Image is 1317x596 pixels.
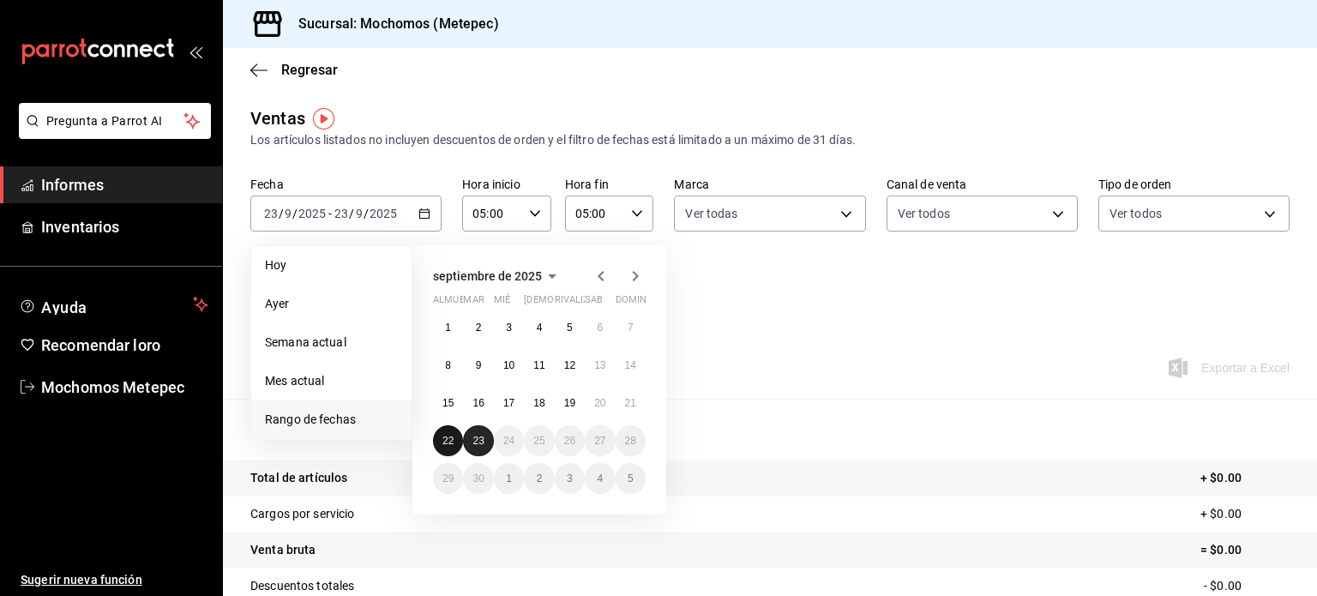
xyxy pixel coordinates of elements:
[503,359,514,371] abbr: 10 de septiembre de 2025
[494,294,510,305] font: mié
[494,463,524,494] button: 1 de octubre de 2025
[597,322,603,334] font: 6
[442,435,454,447] font: 22
[597,473,603,485] abbr: 4 de octubre de 2025
[565,178,609,191] font: Hora fin
[564,359,575,371] abbr: 12 de septiembre de 2025
[594,435,605,447] abbr: 27 de septiembre de 2025
[476,322,482,334] abbr: 2 de septiembre de 2025
[503,435,514,447] abbr: 24 de septiembre de 2025
[334,207,349,220] input: --
[503,435,514,447] font: 24
[685,207,737,220] font: Ver todas
[555,294,602,305] font: rivalizar
[524,425,554,456] button: 25 de septiembre de 2025
[442,397,454,409] font: 15
[567,473,573,485] font: 3
[298,207,327,220] input: ----
[594,359,605,371] abbr: 13 de septiembre de 2025
[1200,543,1242,557] font: = $0.00
[463,425,493,456] button: 23 de septiembre de 2025
[594,435,605,447] font: 27
[433,388,463,418] button: 15 de septiembre de 2025
[597,322,603,334] abbr: 6 de septiembre de 2025
[472,435,484,447] font: 23
[616,294,657,312] abbr: domingo
[189,45,202,58] button: abrir_cajón_menú
[355,207,364,220] input: --
[555,388,585,418] button: 19 de septiembre de 2025
[533,397,544,409] font: 18
[616,388,646,418] button: 21 de septiembre de 2025
[628,473,634,485] font: 5
[265,297,290,310] font: Ayer
[433,266,562,286] button: septiembre de 2025
[265,258,286,272] font: Hoy
[1200,507,1242,521] font: + $0.00
[533,435,544,447] abbr: 25 de septiembre de 2025
[41,378,184,396] font: Mochomos Metepec
[463,294,484,312] abbr: martes
[265,335,346,349] font: Semana actual
[616,312,646,343] button: 7 de septiembre de 2025
[369,207,398,220] input: ----
[250,543,316,557] font: Venta bruta
[887,178,967,191] font: Canal de venta
[494,294,510,312] abbr: miércoles
[19,103,211,139] button: Pregunta a Parrot AI
[524,294,625,305] font: [DEMOGRAPHIC_DATA]
[41,336,160,354] font: Recomendar loro
[281,62,338,78] font: Regresar
[594,359,605,371] font: 13
[298,15,499,32] font: Sucursal: Mochomos (Metepec)
[503,397,514,409] abbr: 17 de septiembre de 2025
[524,350,554,381] button: 11 de septiembre de 2025
[445,322,451,334] font: 1
[472,397,484,409] font: 16
[503,397,514,409] font: 17
[494,388,524,418] button: 17 de septiembre de 2025
[628,322,634,334] abbr: 7 de septiembre de 2025
[41,218,119,236] font: Inventarios
[313,108,334,129] img: Marcador de información sobre herramientas
[250,178,284,191] font: Fecha
[46,114,163,128] font: Pregunta a Parrot AI
[898,207,950,220] font: Ver todos
[250,108,305,129] font: Ventas
[1098,178,1172,191] font: Tipo de orden
[628,322,634,334] font: 7
[524,463,554,494] button: 2 de octubre de 2025
[555,294,602,312] abbr: viernes
[625,435,636,447] font: 28
[594,397,605,409] font: 20
[533,359,544,371] abbr: 11 de septiembre de 2025
[250,507,355,521] font: Cargos por servicio
[537,473,543,485] abbr: 2 de octubre de 2025
[564,435,575,447] abbr: 26 de septiembre de 2025
[594,397,605,409] abbr: 20 de septiembre de 2025
[537,473,543,485] font: 2
[625,397,636,409] font: 21
[442,473,454,485] abbr: 29 de septiembre de 2025
[472,473,484,485] abbr: 30 de septiembre de 2025
[433,350,463,381] button: 8 de septiembre de 2025
[472,473,484,485] font: 30
[625,359,636,371] font: 14
[442,473,454,485] font: 29
[445,359,451,371] abbr: 8 de septiembre de 2025
[616,425,646,456] button: 28 de septiembre de 2025
[250,471,347,485] font: Total de artículos
[585,294,603,305] font: sab
[585,463,615,494] button: 4 de octubre de 2025
[250,579,354,593] font: Descuentos totales
[463,312,493,343] button: 2 de septiembre de 2025
[537,322,543,334] font: 4
[265,374,324,388] font: Mes actual
[506,473,512,485] font: 1
[616,463,646,494] button: 5 de octubre de 2025
[328,207,332,220] font: -
[442,435,454,447] abbr: 22 de septiembre de 2025
[625,359,636,371] abbr: 14 de septiembre de 2025
[433,312,463,343] button: 1 de septiembre de 2025
[533,359,544,371] font: 11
